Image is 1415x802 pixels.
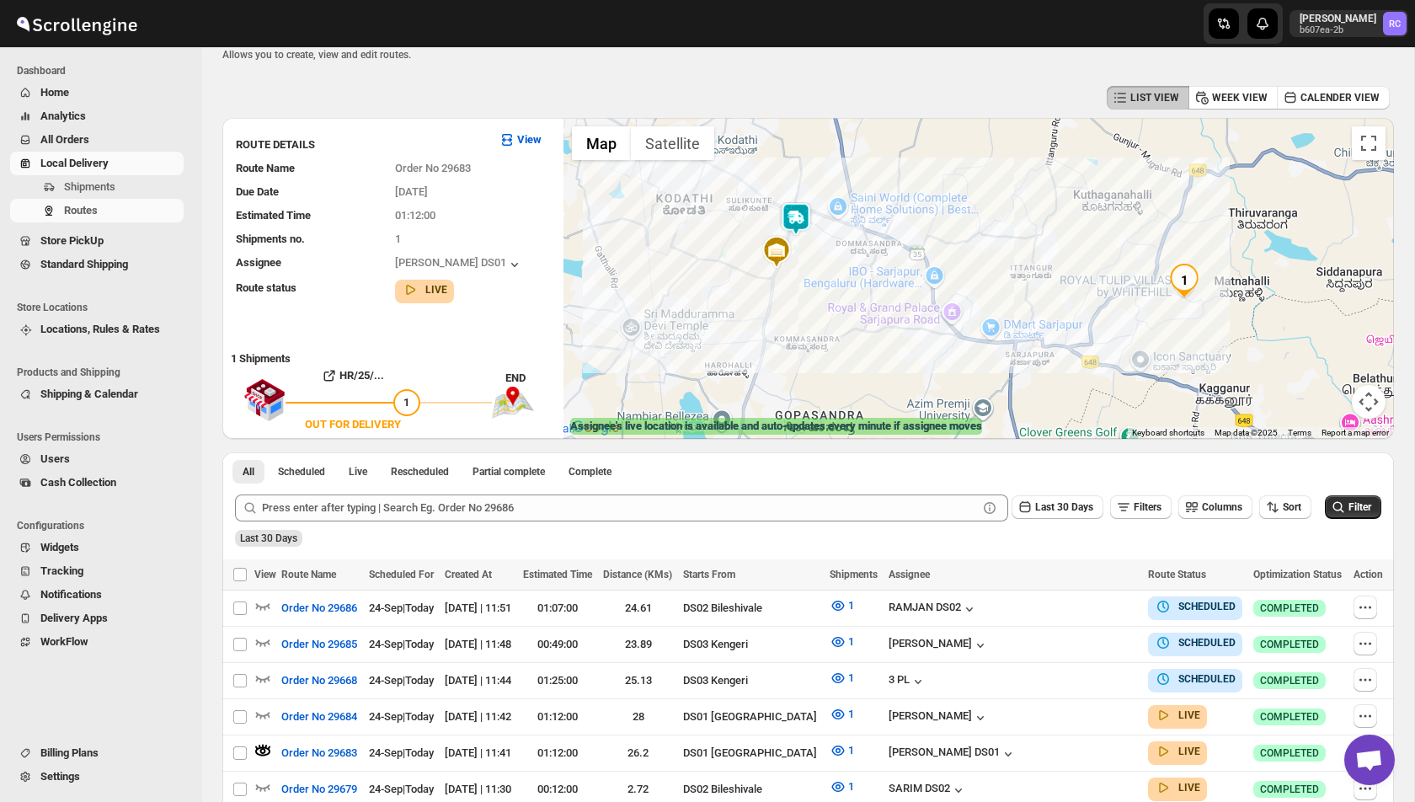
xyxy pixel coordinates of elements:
[281,600,357,617] span: Order No 29686
[1012,495,1103,519] button: Last 30 Days
[403,396,409,409] span: 1
[281,745,357,762] span: Order No 29683
[1035,501,1093,513] span: Last 30 Days
[395,162,471,174] span: Order No 29683
[40,323,160,335] span: Locations, Rules & Rates
[236,209,311,222] span: Estimated Time
[517,133,542,146] b: View
[10,471,184,495] button: Cash Collection
[889,782,967,799] button: SARIM DS02
[369,674,434,687] span: 24-Sep | Today
[222,344,291,365] b: 1 Shipments
[889,637,989,654] button: [PERSON_NAME]
[1325,495,1381,519] button: Filter
[395,256,523,273] button: [PERSON_NAME] DS01
[820,665,864,692] button: 1
[848,780,854,793] span: 1
[445,569,492,580] span: Created At
[889,569,930,580] span: Assignee
[820,701,864,728] button: 1
[40,110,86,122] span: Analytics
[1259,495,1311,519] button: Sort
[281,569,336,580] span: Route Name
[1300,91,1380,104] span: CALENDER VIEW
[17,301,190,314] span: Store Locations
[568,417,623,439] a: Open this area in Google Maps (opens a new window)
[369,569,434,580] span: Scheduled For
[17,64,190,78] span: Dashboard
[236,233,305,245] span: Shipments no.
[10,536,184,559] button: Widgets
[17,519,190,532] span: Configurations
[369,638,434,650] span: 24-Sep | Today
[243,367,286,433] img: shop.svg
[523,636,593,653] div: 00:49:00
[391,465,449,479] span: Rescheduled
[505,370,555,387] div: END
[1148,569,1206,580] span: Route Status
[1178,782,1200,794] b: LIVE
[603,569,672,580] span: Distance (KMs)
[889,709,989,726] button: [PERSON_NAME]
[572,126,631,160] button: Show street map
[40,234,104,247] span: Store PickUp
[40,588,102,601] span: Notifications
[236,162,295,174] span: Route Name
[1202,501,1242,513] span: Columns
[889,746,1017,762] div: [PERSON_NAME] DS01
[286,362,420,389] button: HR/25/...
[395,185,428,198] span: [DATE]
[830,569,878,580] span: Shipments
[568,417,623,439] img: Google
[369,783,434,795] span: 24-Sep | Today
[305,416,401,433] div: OUT FOR DELIVERY
[445,600,512,617] div: [DATE] | 11:51
[254,569,276,580] span: View
[40,452,70,465] span: Users
[1155,598,1236,615] button: SCHEDULED
[1383,12,1407,35] span: Rahul Chopra
[848,708,854,720] span: 1
[1212,91,1268,104] span: WEEK VIEW
[683,636,820,653] div: DS03 Kengeri
[10,128,184,152] button: All Orders
[395,233,401,245] span: 1
[848,671,854,684] span: 1
[492,387,534,419] img: trip_end.png
[848,744,854,757] span: 1
[369,601,434,614] span: 24-Sep | Today
[40,770,80,783] span: Settings
[243,465,254,479] span: All
[1300,25,1376,35] p: b607ea-2b
[445,672,512,689] div: [DATE] | 11:44
[820,628,864,655] button: 1
[10,583,184,607] button: Notifications
[232,460,264,484] button: All routes
[445,708,512,725] div: [DATE] | 11:42
[262,495,978,521] input: Press enter after typing | Search Eg. Order No 29686
[40,157,109,169] span: Local Delivery
[1155,743,1200,760] button: LIVE
[402,281,447,298] button: LIVE
[425,284,447,296] b: LIVE
[1260,674,1319,687] span: COMPLETED
[40,635,88,648] span: WorkFlow
[40,564,83,577] span: Tracking
[10,630,184,654] button: WorkFlow
[1155,634,1236,651] button: SCHEDULED
[683,672,820,689] div: DS03 Kengeri
[281,708,357,725] span: Order No 29684
[1178,673,1236,685] b: SCHEDULED
[445,636,512,653] div: [DATE] | 11:48
[523,569,592,580] span: Estimated Time
[40,612,108,624] span: Delivery Apps
[445,745,512,762] div: [DATE] | 11:41
[1322,428,1389,437] a: Report a map error
[603,708,673,725] div: 28
[222,48,411,61] p: Allows you to create, view and edit routes.
[889,601,978,618] button: RAMJAN DS02
[683,569,735,580] span: Starts From
[17,430,190,444] span: Users Permissions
